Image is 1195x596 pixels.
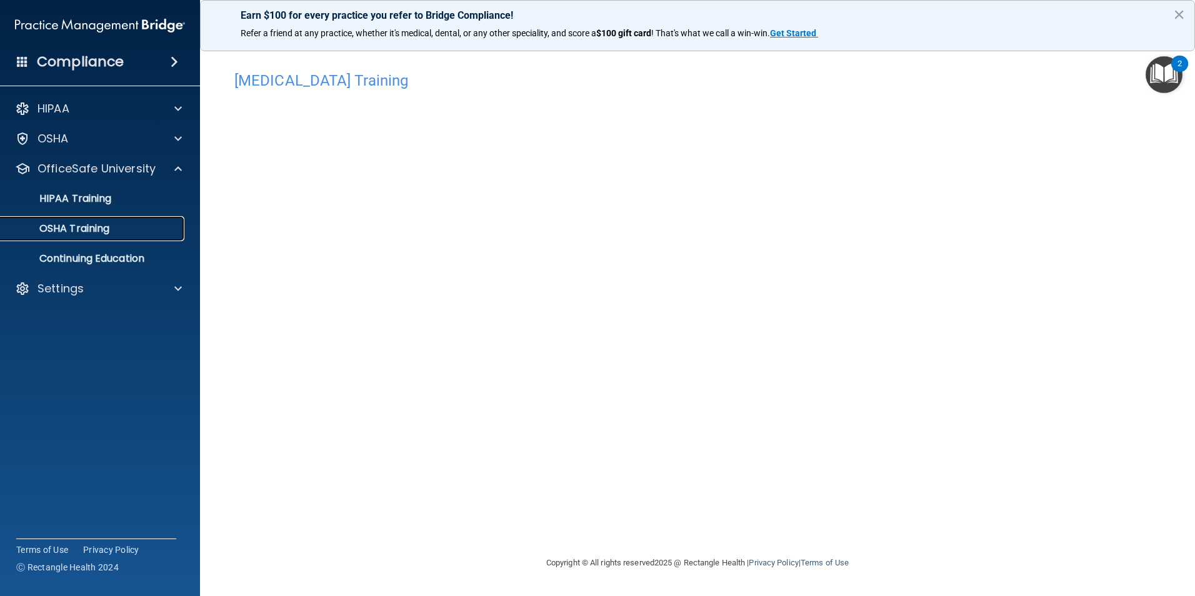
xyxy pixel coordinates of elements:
[37,131,69,146] p: OSHA
[770,28,818,38] a: Get Started
[83,544,139,556] a: Privacy Policy
[241,9,1154,21] p: Earn $100 for every practice you refer to Bridge Compliance!
[15,161,182,176] a: OfficeSafe University
[801,558,849,567] a: Terms of Use
[37,101,69,116] p: HIPAA
[1177,64,1182,80] div: 2
[234,96,859,480] iframe: covid-19
[15,281,182,296] a: Settings
[1173,4,1185,24] button: Close
[770,28,816,38] strong: Get Started
[15,101,182,116] a: HIPAA
[8,252,179,265] p: Continuing Education
[469,543,926,583] div: Copyright © All rights reserved 2025 @ Rectangle Health | |
[1146,56,1182,93] button: Open Resource Center, 2 new notifications
[15,13,185,38] img: PMB logo
[8,192,111,205] p: HIPAA Training
[15,131,182,146] a: OSHA
[234,72,1161,89] h4: [MEDICAL_DATA] Training
[37,281,84,296] p: Settings
[16,561,119,574] span: Ⓒ Rectangle Health 2024
[651,28,770,38] span: ! That's what we call a win-win.
[241,28,596,38] span: Refer a friend at any practice, whether it's medical, dental, or any other speciality, and score a
[749,558,798,567] a: Privacy Policy
[8,222,109,235] p: OSHA Training
[37,53,124,71] h4: Compliance
[596,28,651,38] strong: $100 gift card
[16,544,68,556] a: Terms of Use
[37,161,156,176] p: OfficeSafe University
